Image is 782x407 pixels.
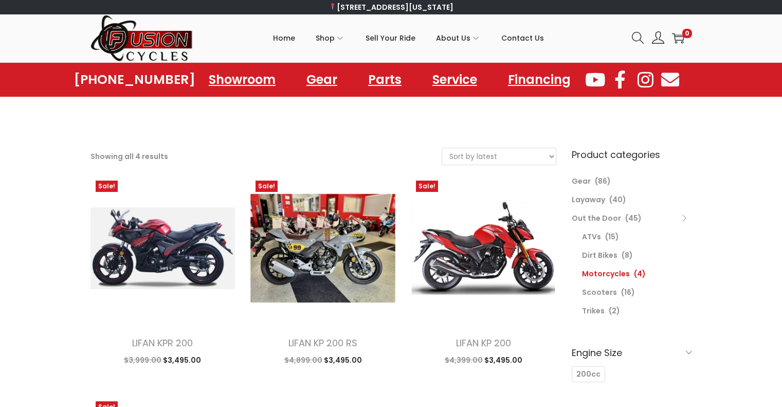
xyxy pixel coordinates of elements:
p: Showing all 4 results [90,149,168,164]
nav: Menu [198,68,581,92]
span: Contact Us [501,25,544,51]
a: About Us [436,15,481,61]
span: (8) [622,250,633,260]
a: Out the Door [572,213,621,223]
span: 3,495.00 [484,355,522,365]
span: 3,495.00 [163,355,201,365]
nav: Primary navigation [193,15,624,61]
span: 3,495.00 [324,355,362,365]
a: Gear [572,176,591,186]
h6: Product categories [572,148,692,162]
span: Home [273,25,295,51]
a: LIFAN KP 200 [456,337,511,349]
a: LIFAN KPR 200 [132,337,193,349]
a: [STREET_ADDRESS][US_STATE] [329,2,453,12]
a: Home [273,15,295,61]
a: Parts [358,68,412,92]
a: Financing [498,68,581,92]
select: Shop order [442,148,556,165]
a: Gear [296,68,348,92]
a: Sell Your Ride [366,15,415,61]
span: 200cc [576,369,601,380]
a: Contact Us [501,15,544,61]
span: $ [324,355,329,365]
span: About Us [436,25,470,51]
span: Shop [316,25,335,51]
span: (15) [605,232,619,242]
span: (40) [609,194,626,205]
span: $ [484,355,489,365]
a: Service [422,68,487,92]
span: $ [284,355,289,365]
img: 📍 [329,3,336,10]
span: 4,399.00 [445,355,483,365]
h6: Engine Size [572,341,692,365]
a: 0 [672,32,684,44]
a: Dirt Bikes [582,250,617,260]
a: Showroom [198,68,286,92]
a: Scooters [582,287,617,297]
img: Woostify retina logo [90,14,193,62]
span: Sell Your Ride [366,25,415,51]
a: Shop [316,15,345,61]
span: $ [163,355,168,365]
span: (16) [621,287,635,297]
a: Trikes [582,306,605,316]
span: (45) [625,213,642,223]
a: ATVs [582,232,601,242]
span: $ [445,355,449,365]
a: [PHONE_NUMBER] [74,73,195,87]
span: 3,999.00 [124,355,161,365]
a: LIFAN KP 200 RS [288,337,357,349]
a: Motorcycles [582,269,630,279]
a: Layaway [572,194,605,205]
span: (86) [595,176,611,186]
span: (2) [609,306,620,316]
span: (4) [634,269,646,279]
span: 4,899.00 [284,355,322,365]
span: $ [124,355,129,365]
